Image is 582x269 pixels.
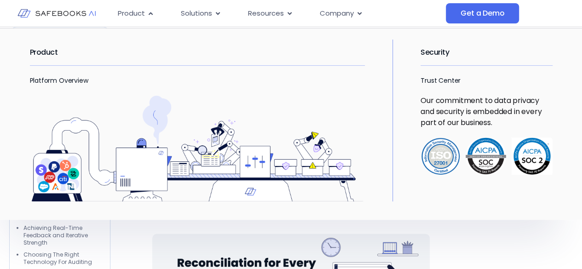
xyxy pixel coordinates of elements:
a: Get a Demo [446,3,519,23]
span: Product [118,8,145,19]
nav: Menu [110,5,446,23]
span: Company [320,8,354,19]
a: Platform Overview [30,76,88,85]
span: Get a Demo [461,9,504,18]
div: Menu Toggle [110,5,446,23]
p: Our commitment to data privacy and security is embedded in every part of our business. [421,95,552,128]
span: Resources [248,8,284,19]
a: Trust Center [421,76,461,85]
li: Achieving Real-Time Feedback and Iterative Strength [23,224,101,246]
span: Solutions [181,8,212,19]
h2: Security [421,40,552,65]
li: Choosing The Right Technology For Auditing [23,251,101,266]
h2: Product [30,40,365,65]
